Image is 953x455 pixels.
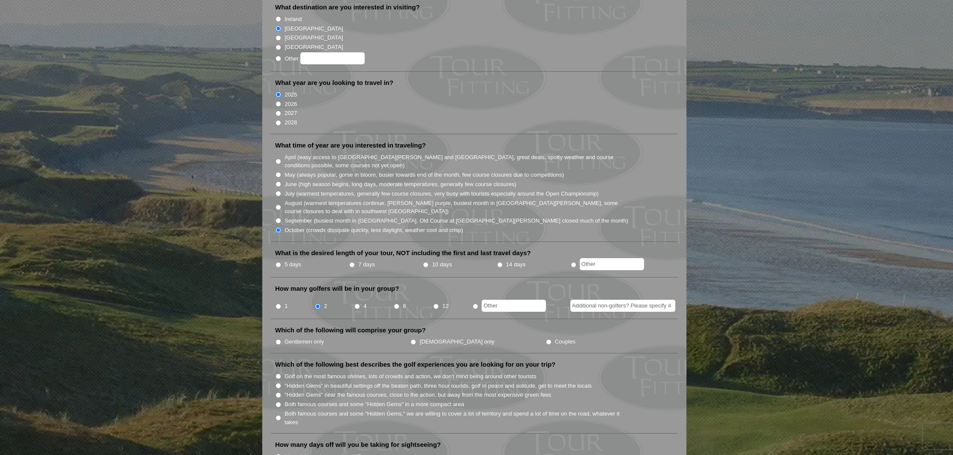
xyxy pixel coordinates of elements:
[275,78,393,87] label: What year are you looking to travel in?
[275,360,555,369] label: Which of the following best describes the golf experiences you are looking for on your trip?
[285,153,629,170] label: April (easy access to [GEOGRAPHIC_DATA][PERSON_NAME] and [GEOGRAPHIC_DATA], great deals, spotty w...
[300,52,365,64] input: Other:
[285,410,629,426] label: Both famous courses and some "Hidden Gems," we are willing to cover a lot of territory and spend ...
[285,391,551,399] label: "Hidden Gems" near the famous courses, close to the action, but away from the most expensive gree...
[324,302,327,310] label: 2
[285,382,592,390] label: "Hidden Gems" in beautiful settings off the beaten path, three hour rounds, golf in peace and sol...
[442,302,449,310] label: 12
[285,302,288,310] label: 1
[275,440,441,449] label: How many days off will you be taking for sightseeing?
[285,372,536,381] label: Golf on the most famous shrines, lots of crowds and action, we don't mind being around other tour...
[506,260,526,269] label: 14 days
[580,258,644,270] input: Other
[363,302,366,310] label: 4
[285,43,343,51] label: [GEOGRAPHIC_DATA]
[285,180,516,189] label: June (high season begins, long days, moderate temperatures, generally few course closures)
[285,90,297,99] label: 2025
[285,260,301,269] label: 5 days
[285,15,302,24] label: Ireland
[275,249,531,257] label: What is the desired length of your tour, NOT including the first and last travel days?
[285,171,564,179] label: May (always popular, gorse in bloom, busier towards end of the month, few course closures due to ...
[285,217,628,225] label: September (busiest month in [GEOGRAPHIC_DATA], Old Course at [GEOGRAPHIC_DATA][PERSON_NAME] close...
[482,300,546,312] input: Other
[275,3,420,12] label: What destination are you interested in visiting?
[432,260,452,269] label: 10 days
[285,400,464,409] label: Both famous courses and some "Hidden Gems" in a more compact area
[358,260,375,269] label: 7 days
[285,190,599,198] label: July (warmest temperatures, generally few course closures, very busy with tourists especially aro...
[555,337,575,346] label: Couples
[285,226,463,235] label: October (crowds dissipate quickly, less daylight, weather cool and crisp)
[285,33,343,42] label: [GEOGRAPHIC_DATA]
[285,118,297,127] label: 2028
[403,302,406,310] label: 8
[275,326,426,334] label: Which of the following will comprise your group?
[285,109,297,118] label: 2027
[285,24,343,33] label: [GEOGRAPHIC_DATA]
[285,199,629,216] label: August (warmest temperatures continue, [PERSON_NAME] purple, busiest month in [GEOGRAPHIC_DATA][P...
[285,100,297,108] label: 2026
[285,52,364,64] label: Other:
[285,337,324,346] label: Gentlemen only
[275,284,399,293] label: How many golfers will be in your group?
[420,337,494,346] label: [DEMOGRAPHIC_DATA] only
[275,141,426,150] label: What time of year are you interested in traveling?
[570,300,675,312] input: Additional non-golfers? Please specify #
